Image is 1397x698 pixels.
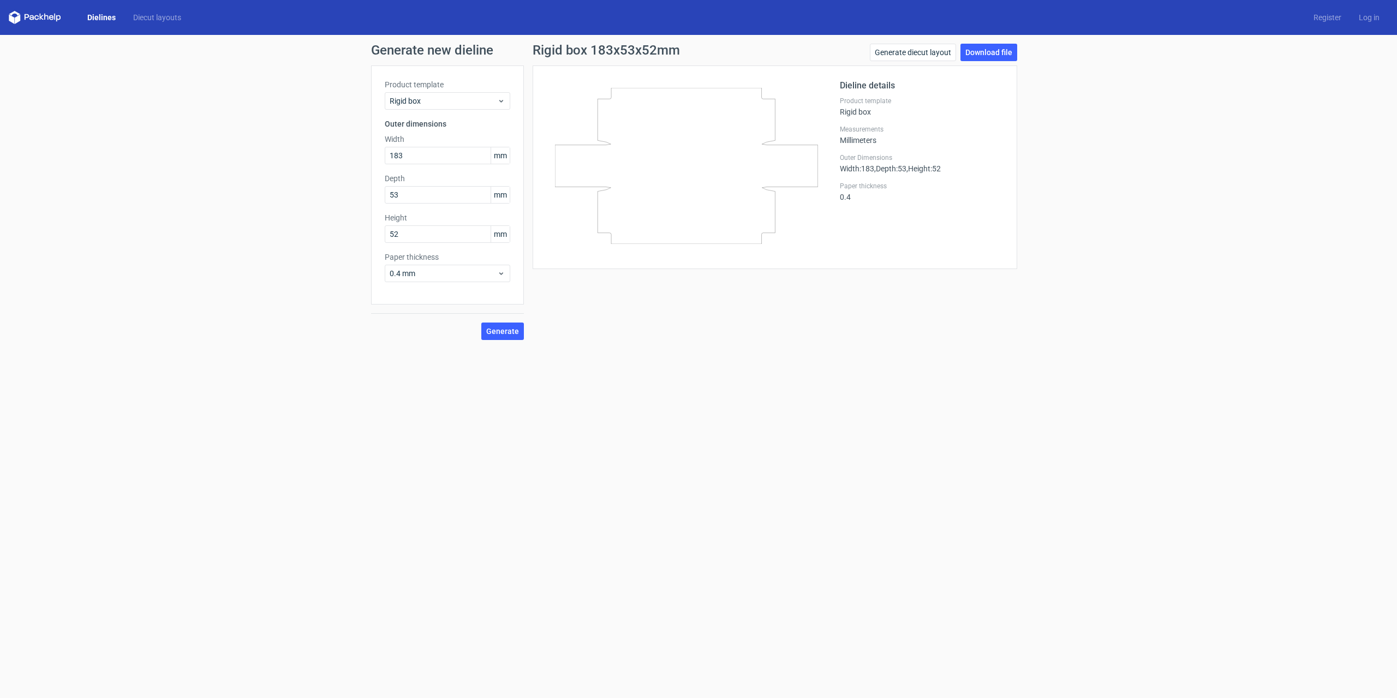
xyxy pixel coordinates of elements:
[481,323,524,340] button: Generate
[840,182,1004,201] div: 0.4
[960,44,1017,61] a: Download file
[390,268,497,279] span: 0.4 mm
[385,118,510,129] h3: Outer dimensions
[840,153,1004,162] label: Outer Dimensions
[385,173,510,184] label: Depth
[840,125,1004,134] label: Measurements
[486,327,519,335] span: Generate
[906,164,941,173] span: , Height : 52
[840,97,1004,116] div: Rigid box
[390,96,497,106] span: Rigid box
[840,164,874,173] span: Width : 183
[840,79,1004,92] h2: Dieline details
[870,44,956,61] a: Generate diecut layout
[1350,12,1388,23] a: Log in
[840,182,1004,190] label: Paper thickness
[124,12,190,23] a: Diecut layouts
[79,12,124,23] a: Dielines
[874,164,906,173] span: , Depth : 53
[385,134,510,145] label: Width
[840,97,1004,105] label: Product template
[385,212,510,223] label: Height
[385,252,510,263] label: Paper thickness
[385,79,510,90] label: Product template
[491,226,510,242] span: mm
[533,44,680,57] h1: Rigid box 183x53x52mm
[371,44,1026,57] h1: Generate new dieline
[1305,12,1350,23] a: Register
[840,125,1004,145] div: Millimeters
[491,147,510,164] span: mm
[491,187,510,203] span: mm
